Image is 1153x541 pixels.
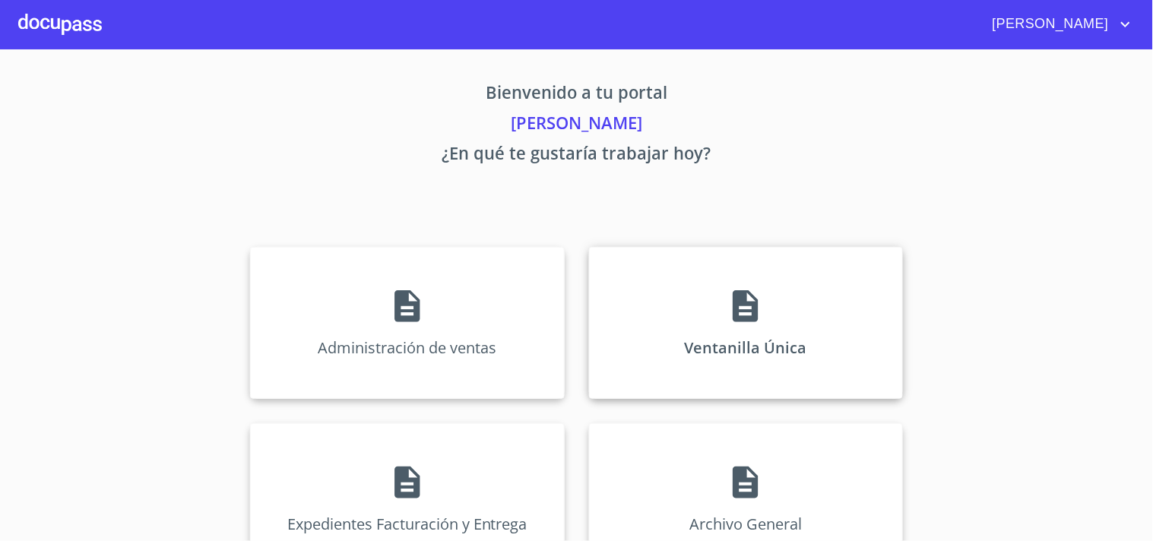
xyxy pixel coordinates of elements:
p: Bienvenido a tu portal [109,80,1045,110]
p: Administración de ventas [318,337,496,358]
button: account of current user [981,12,1135,36]
p: Ventanilla Única [685,337,807,358]
span: [PERSON_NAME] [981,12,1117,36]
p: ¿En qué te gustaría trabajar hoy? [109,141,1045,171]
p: Archivo General [689,514,802,534]
p: Expedientes Facturación y Entrega [287,514,527,534]
p: [PERSON_NAME] [109,110,1045,141]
